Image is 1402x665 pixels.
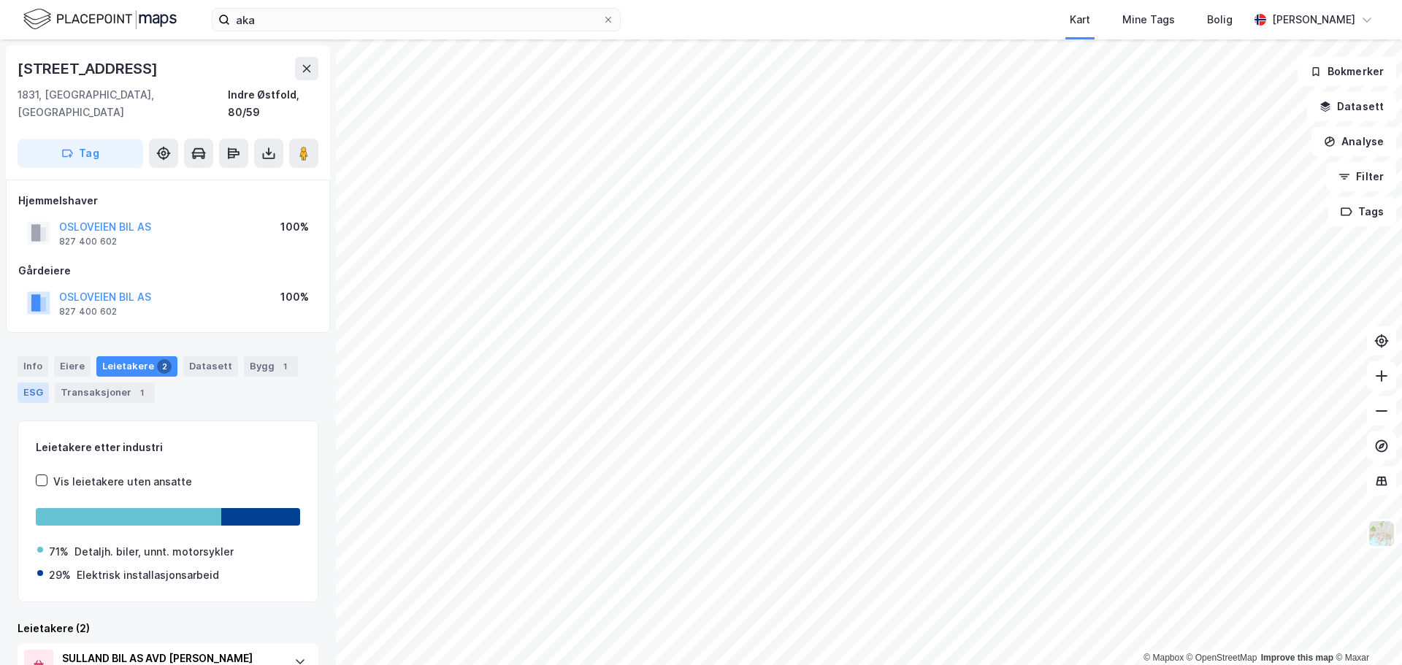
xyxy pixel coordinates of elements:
button: Filter [1326,162,1396,191]
div: Datasett [183,356,238,377]
a: Improve this map [1261,653,1333,663]
div: Leietakere (2) [18,620,318,637]
a: Mapbox [1144,653,1184,663]
div: 827 400 602 [59,306,117,318]
div: Indre Østfold, 80/59 [228,86,318,121]
div: Detaljh. biler, unnt. motorsykler [74,543,234,561]
div: Leietakere etter industri [36,439,300,456]
div: Hjemmelshaver [18,192,318,210]
div: 1 [134,385,149,400]
div: Eiere [54,356,91,377]
div: [PERSON_NAME] [1272,11,1355,28]
div: Vis leietakere uten ansatte [53,473,192,491]
div: 827 400 602 [59,236,117,247]
div: 29% [49,566,71,584]
div: Bygg [244,356,298,377]
iframe: Chat Widget [1329,595,1402,665]
input: Søk på adresse, matrikkel, gårdeiere, leietakere eller personer [230,9,602,31]
a: OpenStreetMap [1187,653,1257,663]
div: Gårdeiere [18,262,318,280]
div: Kontrollprogram for chat [1329,595,1402,665]
div: Kart [1070,11,1090,28]
div: Info [18,356,48,377]
div: [STREET_ADDRESS] [18,57,161,80]
button: Bokmerker [1298,57,1396,86]
div: Elektrisk installasjonsarbeid [77,566,219,584]
div: Bolig [1207,11,1233,28]
div: 2 [157,359,172,374]
button: Tag [18,139,143,168]
div: Leietakere [96,356,177,377]
img: logo.f888ab2527a4732fd821a326f86c7f29.svg [23,7,177,32]
div: ESG [18,383,49,403]
div: 1 [277,359,292,374]
div: Transaksjoner [55,383,155,403]
button: Tags [1328,197,1396,226]
button: Datasett [1307,92,1396,121]
div: 100% [280,218,309,236]
div: 100% [280,288,309,306]
div: 1831, [GEOGRAPHIC_DATA], [GEOGRAPHIC_DATA] [18,86,228,121]
button: Analyse [1311,127,1396,156]
img: Z [1368,520,1395,547]
div: 71% [49,543,69,561]
div: Mine Tags [1122,11,1175,28]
